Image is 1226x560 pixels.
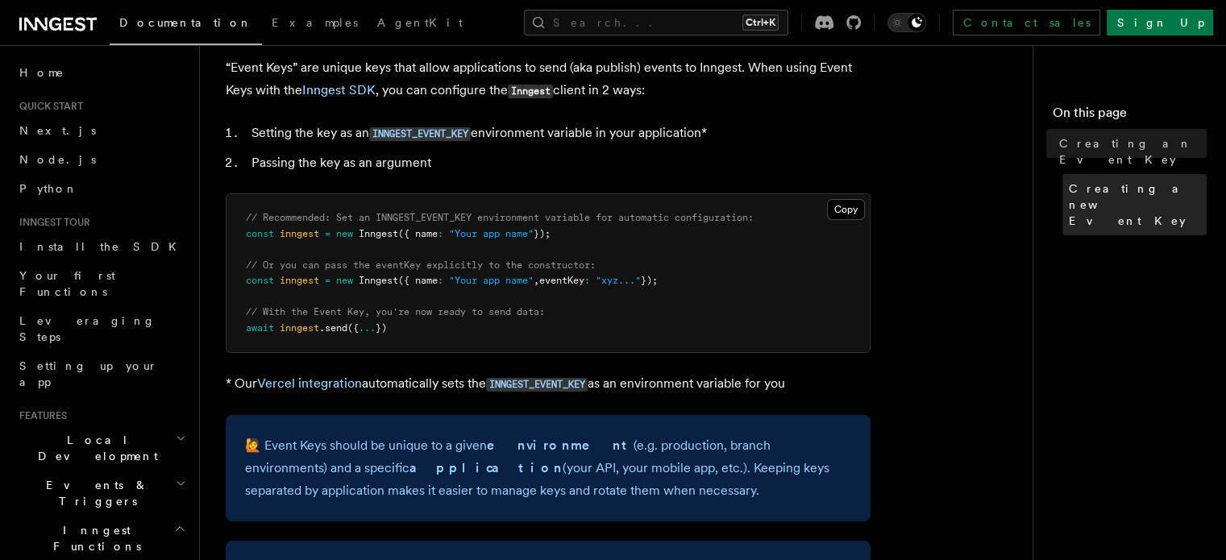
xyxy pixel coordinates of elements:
[13,425,189,471] button: Local Development
[247,151,871,174] li: Passing the key as an argument
[376,322,387,334] span: })
[539,275,584,286] span: eventKey
[13,306,189,351] a: Leveraging Steps
[368,5,472,44] a: AgentKit
[226,56,871,102] p: “Event Keys” are unique keys that allow applications to send (aka publish) events to Inngest. Whe...
[377,16,463,29] span: AgentKit
[584,275,590,286] span: :
[534,275,539,286] span: ,
[13,522,174,554] span: Inngest Functions
[953,10,1100,35] a: Contact sales
[359,275,398,286] span: Inngest
[19,153,96,166] span: Node.js
[19,269,115,298] span: Your first Functions
[246,212,754,223] span: // Recommended: Set an INNGEST_EVENT_KEY environment variable for automatic configuration:
[486,375,588,391] a: INNGEST_EVENT_KEY
[1062,174,1207,235] a: Creating a new Event Key
[487,438,634,453] strong: environment
[887,13,926,32] button: Toggle dark mode
[19,240,186,253] span: Install the SDK
[13,232,189,261] a: Install the SDK
[19,314,156,343] span: Leveraging Steps
[247,122,871,145] li: Setting the key as an environment variable in your application*
[438,228,443,239] span: :
[13,145,189,174] a: Node.js
[272,16,358,29] span: Examples
[1069,180,1207,229] span: Creating a new Event Key
[596,275,641,286] span: "xyz..."
[827,199,865,220] button: Copy
[13,116,189,145] a: Next.js
[325,275,330,286] span: =
[110,5,262,45] a: Documentation
[336,228,353,239] span: new
[13,58,189,87] a: Home
[245,434,851,502] p: 🙋 Event Keys should be unique to a given (e.g. production, branch environments) and a specific (y...
[19,182,78,195] span: Python
[409,460,563,475] strong: application
[13,174,189,203] a: Python
[257,375,362,391] a: Vercel integration
[438,275,443,286] span: :
[262,5,368,44] a: Examples
[246,275,274,286] span: const
[641,275,658,286] span: });
[19,359,158,388] span: Setting up your app
[319,322,347,334] span: .send
[508,85,553,98] code: Inngest
[246,322,274,334] span: await
[302,82,376,97] a: Inngest SDK
[13,477,176,509] span: Events & Triggers
[449,275,534,286] span: "Your app name"
[280,275,319,286] span: inngest
[1059,135,1207,168] span: Creating an Event Key
[524,10,788,35] button: Search...Ctrl+K
[347,322,359,334] span: ({
[486,378,588,392] code: INNGEST_EVENT_KEY
[246,306,545,317] span: // With the Event Key, you're now ready to send data:
[246,259,596,271] span: // Or you can pass the eventKey explicitly to the constructor:
[280,228,319,239] span: inngest
[13,100,83,113] span: Quick start
[398,228,438,239] span: ({ name
[1107,10,1213,35] a: Sign Up
[1053,129,1207,174] a: Creating an Event Key
[534,228,551,239] span: });
[246,228,274,239] span: const
[13,409,67,422] span: Features
[325,228,330,239] span: =
[13,351,189,396] a: Setting up your app
[359,228,398,239] span: Inngest
[13,216,90,229] span: Inngest tour
[359,322,376,334] span: ...
[119,16,252,29] span: Documentation
[369,127,471,141] code: INNGEST_EVENT_KEY
[336,275,353,286] span: new
[19,124,96,137] span: Next.js
[398,275,438,286] span: ({ name
[1053,103,1207,129] h4: On this page
[13,471,189,516] button: Events & Triggers
[369,125,471,140] a: INNGEST_EVENT_KEY
[449,228,534,239] span: "Your app name"
[13,261,189,306] a: Your first Functions
[226,372,871,396] p: * Our automatically sets the as an environment variable for you
[280,322,319,334] span: inngest
[19,64,64,81] span: Home
[13,432,176,464] span: Local Development
[742,15,779,31] kbd: Ctrl+K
